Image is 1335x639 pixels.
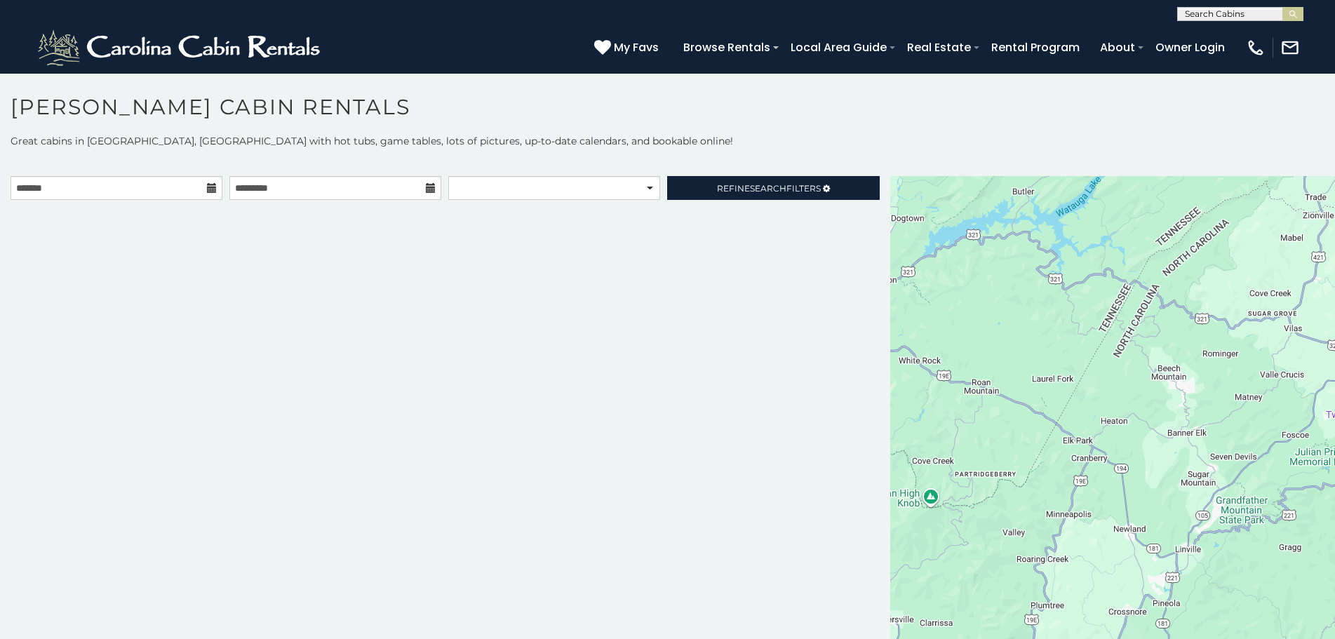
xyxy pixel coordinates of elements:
[984,35,1087,60] a: Rental Program
[784,35,894,60] a: Local Area Guide
[594,39,662,57] a: My Favs
[750,183,786,194] span: Search
[676,35,777,60] a: Browse Rentals
[900,35,978,60] a: Real Estate
[35,27,326,69] img: White-1-2.png
[1280,38,1300,58] img: mail-regular-white.png
[667,176,879,200] a: RefineSearchFilters
[1148,35,1232,60] a: Owner Login
[1246,38,1266,58] img: phone-regular-white.png
[717,183,821,194] span: Refine Filters
[614,39,659,56] span: My Favs
[1093,35,1142,60] a: About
